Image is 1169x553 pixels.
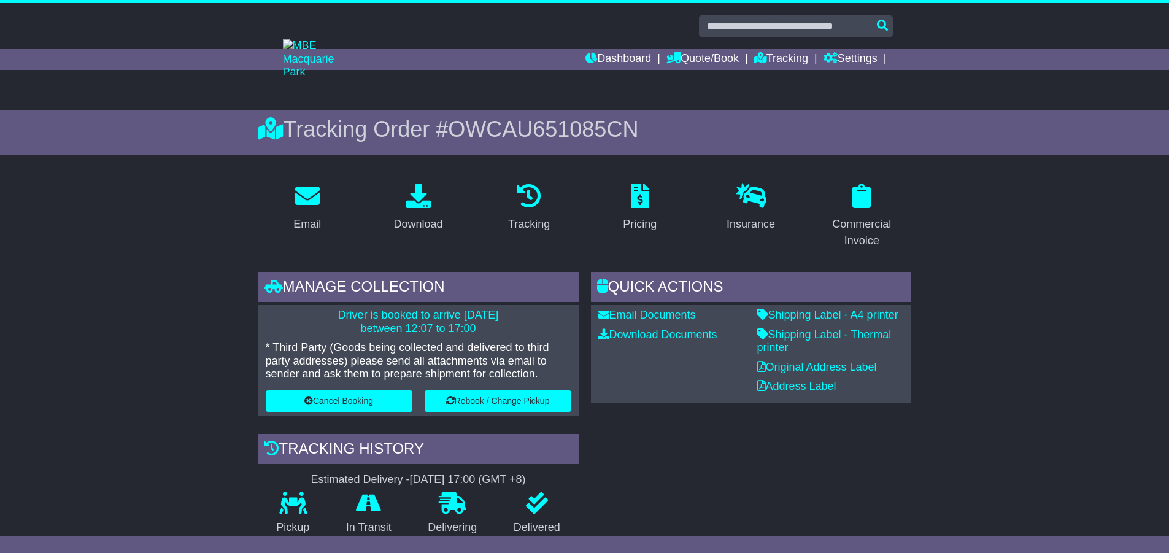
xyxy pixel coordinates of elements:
[812,179,911,253] a: Commercial Invoice
[258,521,328,535] p: Pickup
[820,216,903,249] div: Commercial Invoice
[500,179,558,237] a: Tracking
[591,272,911,305] div: Quick Actions
[448,117,638,142] span: OWCAU651085CN
[266,390,412,412] button: Cancel Booking
[328,521,410,535] p: In Transit
[757,309,898,321] a: Shipping Label - A4 printer
[258,473,579,487] div: Estimated Delivery -
[757,380,836,392] a: Address Label
[283,39,357,79] img: MBE Macquarie Park
[598,328,717,341] a: Download Documents
[393,216,442,233] div: Download
[757,361,877,373] a: Original Address Label
[754,49,808,70] a: Tracking
[495,521,579,535] p: Delivered
[266,341,571,381] p: * Third Party (Goods being collected and delivered to third party addresses) please send all atta...
[410,473,526,487] div: [DATE] 17:00 (GMT +8)
[585,49,651,70] a: Dashboard
[258,434,579,467] div: Tracking history
[293,216,321,233] div: Email
[615,179,665,237] a: Pricing
[425,390,571,412] button: Rebook / Change Pickup
[266,309,571,335] p: Driver is booked to arrive [DATE] between 12:07 to 17:00
[719,179,783,237] a: Insurance
[508,216,550,233] div: Tracking
[727,216,775,233] div: Insurance
[623,216,657,233] div: Pricing
[824,49,878,70] a: Settings
[598,309,696,321] a: Email Documents
[258,116,911,142] div: Tracking Order #
[666,49,739,70] a: Quote/Book
[385,179,450,237] a: Download
[258,272,579,305] div: Manage collection
[757,328,892,354] a: Shipping Label - Thermal printer
[285,179,329,237] a: Email
[410,521,496,535] p: Delivering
